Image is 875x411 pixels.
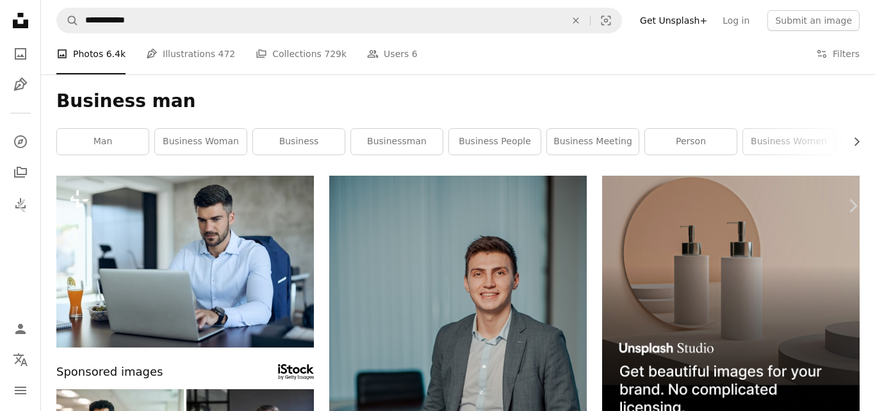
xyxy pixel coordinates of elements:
[8,378,33,403] button: Menu
[56,8,622,33] form: Find visuals sitewide
[57,129,149,155] a: man
[329,363,587,374] a: man in gray suit jacket smiling
[56,176,314,348] img: Young businessman working on laptop at his office desk.
[218,47,236,61] span: 472
[8,316,33,342] a: Log in / Sign up
[324,47,347,61] span: 729k
[715,10,757,31] a: Log in
[8,72,33,97] a: Illustrations
[8,129,33,155] a: Explore
[351,129,443,155] a: businessman
[449,129,541,155] a: business people
[367,33,418,74] a: Users 6
[56,255,314,267] a: Young businessman working on laptop at his office desk.
[562,8,590,33] button: Clear
[256,33,347,74] a: Collections 729k
[743,129,835,155] a: business women
[767,10,860,31] button: Submit an image
[645,129,737,155] a: person
[8,41,33,67] a: Photos
[816,33,860,74] button: Filters
[845,129,860,155] button: scroll list to the right
[56,363,163,382] span: Sponsored images
[8,347,33,373] button: Language
[547,129,639,155] a: business meeting
[155,129,247,155] a: business woman
[591,8,621,33] button: Visual search
[146,33,235,74] a: Illustrations 472
[56,90,860,113] h1: Business man
[57,8,79,33] button: Search Unsplash
[632,10,715,31] a: Get Unsplash+
[253,129,345,155] a: business
[830,144,875,267] a: Next
[412,47,418,61] span: 6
